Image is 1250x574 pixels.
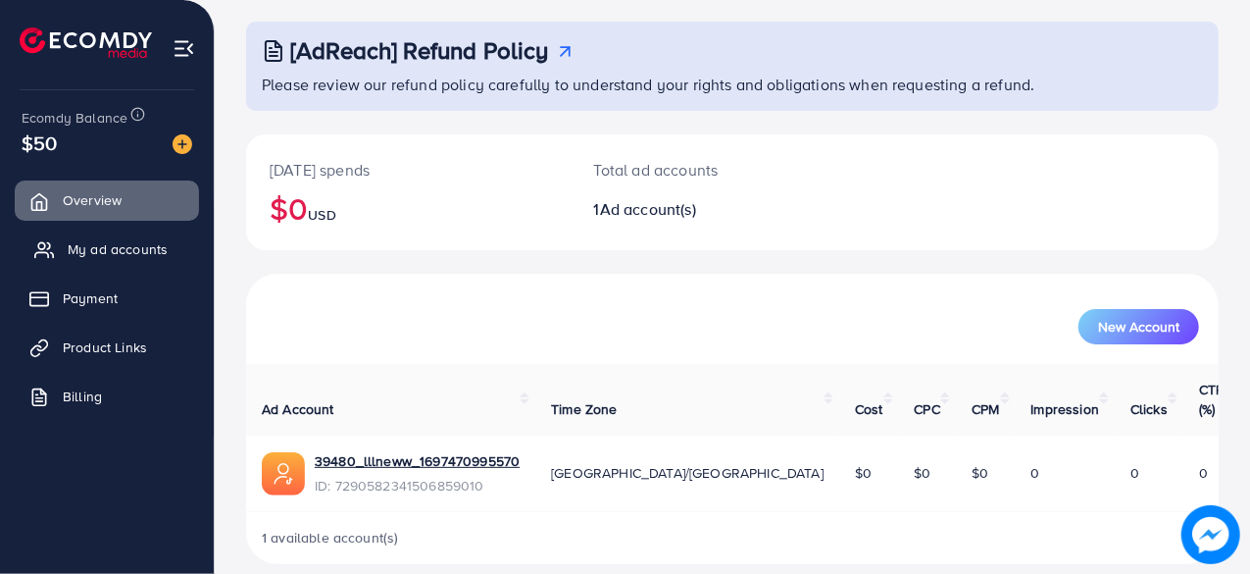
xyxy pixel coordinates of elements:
img: ic-ads-acc.e4c84228.svg [262,452,305,496]
span: My ad accounts [68,239,168,259]
p: Please review our refund policy carefully to understand your rights and obligations when requesti... [262,73,1207,96]
button: New Account [1078,309,1199,344]
img: menu [173,37,195,60]
a: Product Links [15,328,199,367]
span: 0 [1199,463,1208,483]
span: $0 [855,463,872,483]
span: Overview [63,190,122,210]
span: Cost [855,399,883,419]
span: Payment [63,288,118,308]
span: $0 [915,463,931,483]
span: Product Links [63,338,147,357]
span: USD [308,205,335,225]
span: Ad Account [262,399,334,419]
span: ID: 7290582341506859010 [315,476,520,496]
span: CPC [915,399,940,419]
a: 39480_lllneww_1697470995570 [315,451,520,471]
a: Payment [15,279,199,318]
span: Clicks [1130,399,1168,419]
h2: $0 [270,189,547,227]
a: Overview [15,181,199,220]
span: [GEOGRAPHIC_DATA]/[GEOGRAPHIC_DATA] [551,463,824,483]
img: image [1181,505,1240,564]
span: Impression [1031,399,1100,419]
span: 1 available account(s) [262,528,399,548]
span: $0 [972,463,988,483]
span: Ad account(s) [600,198,696,220]
span: $50 [22,129,57,157]
span: Ecomdy Balance [22,108,127,128]
img: logo [20,27,152,58]
span: New Account [1098,320,1179,334]
p: Total ad accounts [594,158,790,182]
img: image [173,134,192,154]
span: CPM [972,399,999,419]
span: 0 [1130,463,1139,483]
p: [DATE] spends [270,158,547,182]
span: CTR (%) [1199,380,1225,419]
h3: [AdReach] Refund Policy [290,36,549,65]
a: My ad accounts [15,230,199,269]
span: Time Zone [551,399,617,419]
span: 0 [1031,463,1040,483]
span: Billing [63,387,102,406]
a: Billing [15,377,199,416]
h2: 1 [594,200,790,219]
